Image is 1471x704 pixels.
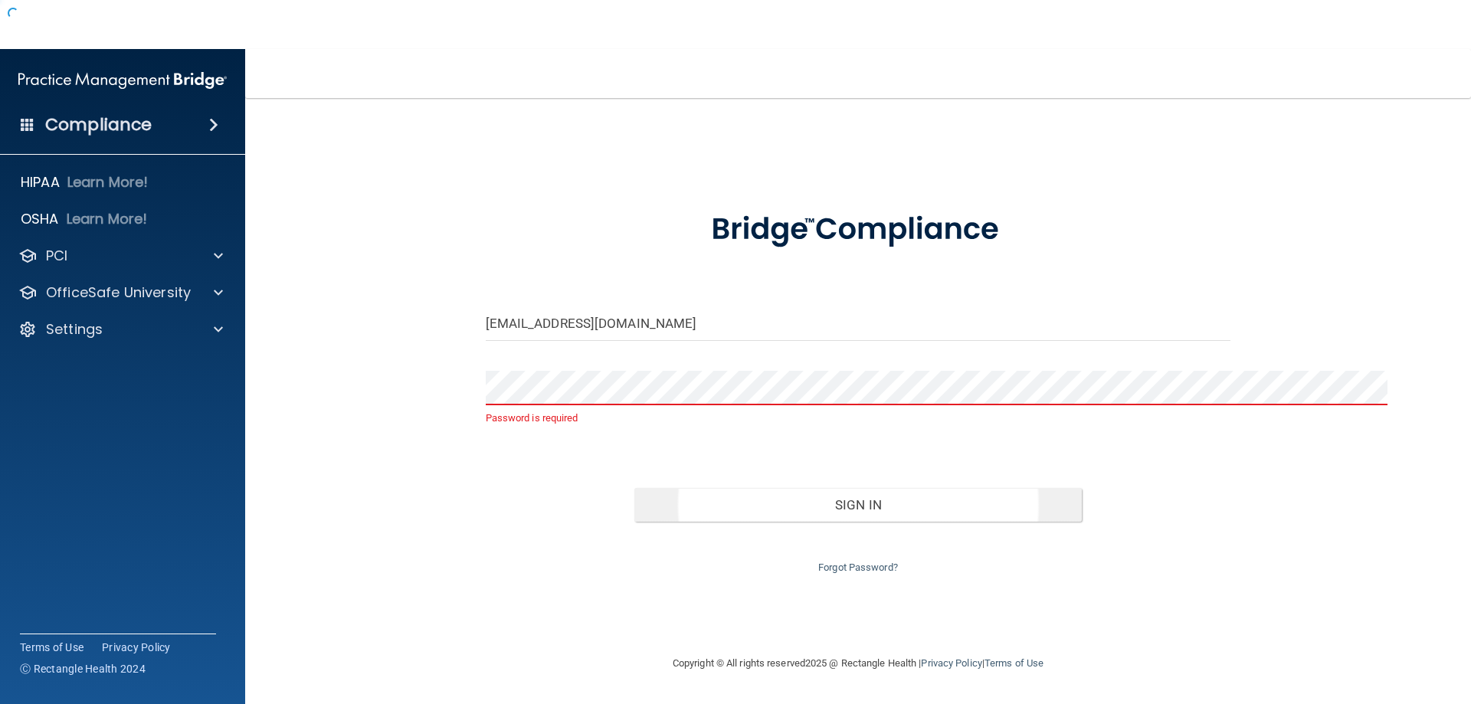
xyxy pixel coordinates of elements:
[634,488,1082,522] button: Sign In
[921,657,981,669] a: Privacy Policy
[18,65,227,96] img: PMB logo
[578,639,1138,688] div: Copyright © All rights reserved 2025 @ Rectangle Health | |
[18,247,223,265] a: PCI
[818,562,898,573] a: Forgot Password?
[20,661,146,676] span: Ⓒ Rectangle Health 2024
[21,173,60,192] p: HIPAA
[1206,595,1453,657] iframe: Drift Widget Chat Controller
[102,640,171,655] a: Privacy Policy
[680,190,1037,270] img: bridge_compliance_login_screen.278c3ca4.svg
[46,247,67,265] p: PCI
[486,409,1231,427] p: Password is required
[46,320,103,339] p: Settings
[45,114,152,136] h4: Compliance
[984,657,1043,669] a: Terms of Use
[18,283,223,302] a: OfficeSafe University
[21,210,59,228] p: OSHA
[20,640,84,655] a: Terms of Use
[18,320,223,339] a: Settings
[67,210,148,228] p: Learn More!
[67,173,149,192] p: Learn More!
[486,306,1231,341] input: Email
[46,283,191,302] p: OfficeSafe University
